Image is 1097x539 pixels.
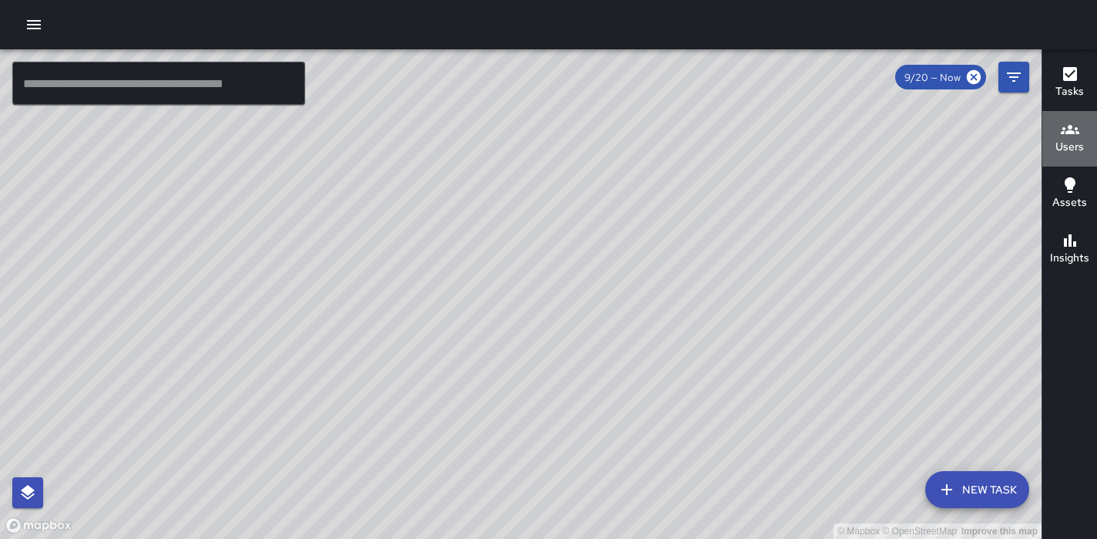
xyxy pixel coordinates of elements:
button: Tasks [1042,56,1097,111]
h6: Insights [1050,250,1089,267]
h6: Users [1055,139,1084,156]
button: Users [1042,111,1097,167]
button: New Task [925,471,1029,508]
h6: Assets [1052,194,1087,211]
button: Assets [1042,167,1097,222]
button: Filters [998,62,1029,93]
span: 9/20 — Now [895,71,970,84]
button: Insights [1042,222,1097,278]
h6: Tasks [1055,83,1084,100]
div: 9/20 — Now [895,65,986,89]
